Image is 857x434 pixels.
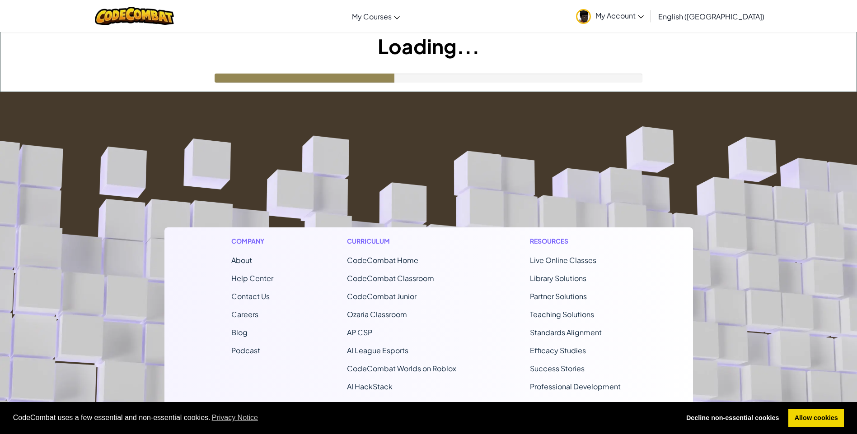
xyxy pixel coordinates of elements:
a: learn more about cookies [211,411,260,425]
a: Efficacy Studies [530,346,586,355]
a: AI HackStack [347,382,393,391]
a: CodeCombat Junior [347,291,417,301]
a: CodeCombat Classroom [347,273,434,283]
a: Teaching Solutions [530,309,594,319]
a: My Courses [347,4,404,28]
a: Blog [231,328,248,337]
span: Contact Us [231,291,270,301]
a: Live Online Classes [530,255,596,265]
a: Success Stories [530,364,585,373]
a: About [231,255,252,265]
span: My Account [595,11,644,20]
a: CodeCombat Worlds on Roblox [347,364,456,373]
a: Partner Solutions [530,291,587,301]
a: Careers [231,309,258,319]
h1: Loading... [0,32,857,60]
a: allow cookies [788,409,844,427]
a: AI Junior (Beta) [347,400,396,409]
a: My Account [571,2,648,30]
img: avatar [576,9,591,24]
a: Hour of Code [530,400,576,409]
a: Standards Alignment [530,328,602,337]
a: English ([GEOGRAPHIC_DATA]) [654,4,769,28]
h1: Company [231,236,273,246]
a: AP CSP [347,328,372,337]
a: Library Solutions [530,273,586,283]
span: My Courses [352,12,392,21]
span: CodeCombat uses a few essential and non-essential cookies. [13,411,673,425]
a: deny cookies [680,409,785,427]
span: CodeCombat Home [347,255,418,265]
a: Professional Development [530,382,621,391]
a: Ozaria Classroom [347,309,407,319]
h1: Curriculum [347,236,456,246]
a: AI League Esports [347,346,408,355]
img: CodeCombat logo [95,7,174,25]
a: Podcast [231,346,260,355]
span: English ([GEOGRAPHIC_DATA]) [658,12,764,21]
h1: Resources [530,236,626,246]
a: Help Center [231,273,273,283]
